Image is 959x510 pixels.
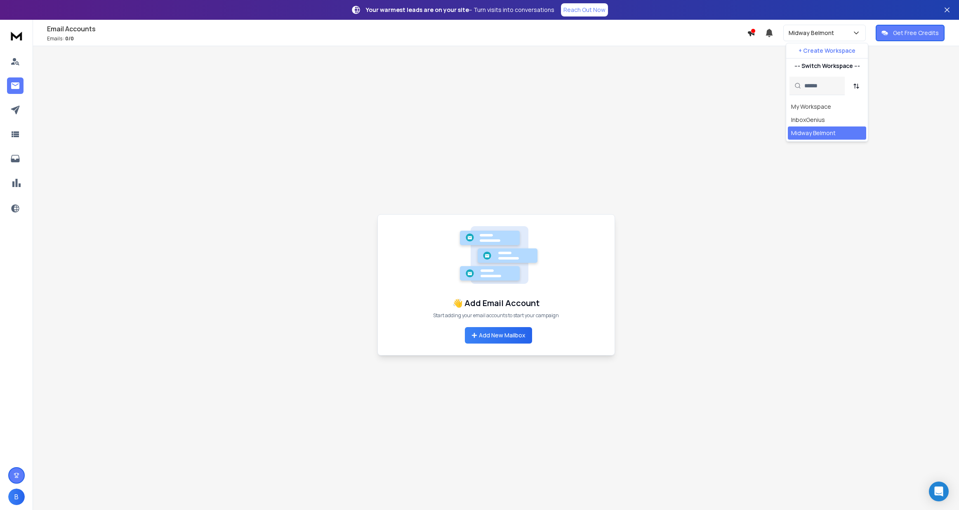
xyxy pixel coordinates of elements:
p: + Create Workspace [799,47,855,55]
span: 0 / 0 [65,35,74,42]
button: B [8,489,25,505]
button: + Create Workspace [786,43,868,58]
h1: 👋 Add Email Account [452,297,540,309]
button: Get Free Credits [876,25,945,41]
div: InboxGenius [791,116,825,124]
p: Reach Out Now [563,6,606,14]
strong: Your warmest leads are on your site [366,6,469,14]
h1: Email Accounts [47,24,747,34]
div: Open Intercom Messenger [929,482,949,501]
p: Midway Belmont [789,29,837,37]
p: --- Switch Workspace --- [794,62,860,70]
a: Reach Out Now [561,3,608,16]
p: Start adding your email accounts to start your campaign [433,312,559,319]
div: My Workspace [791,103,831,111]
button: Add New Mailbox [465,327,532,344]
img: logo [8,28,25,43]
p: Emails : [47,35,747,42]
button: Sort by Sort A-Z [848,78,865,94]
div: Midway Belmont [791,129,836,137]
p: – Turn visits into conversations [366,6,554,14]
p: Get Free Credits [893,29,939,37]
